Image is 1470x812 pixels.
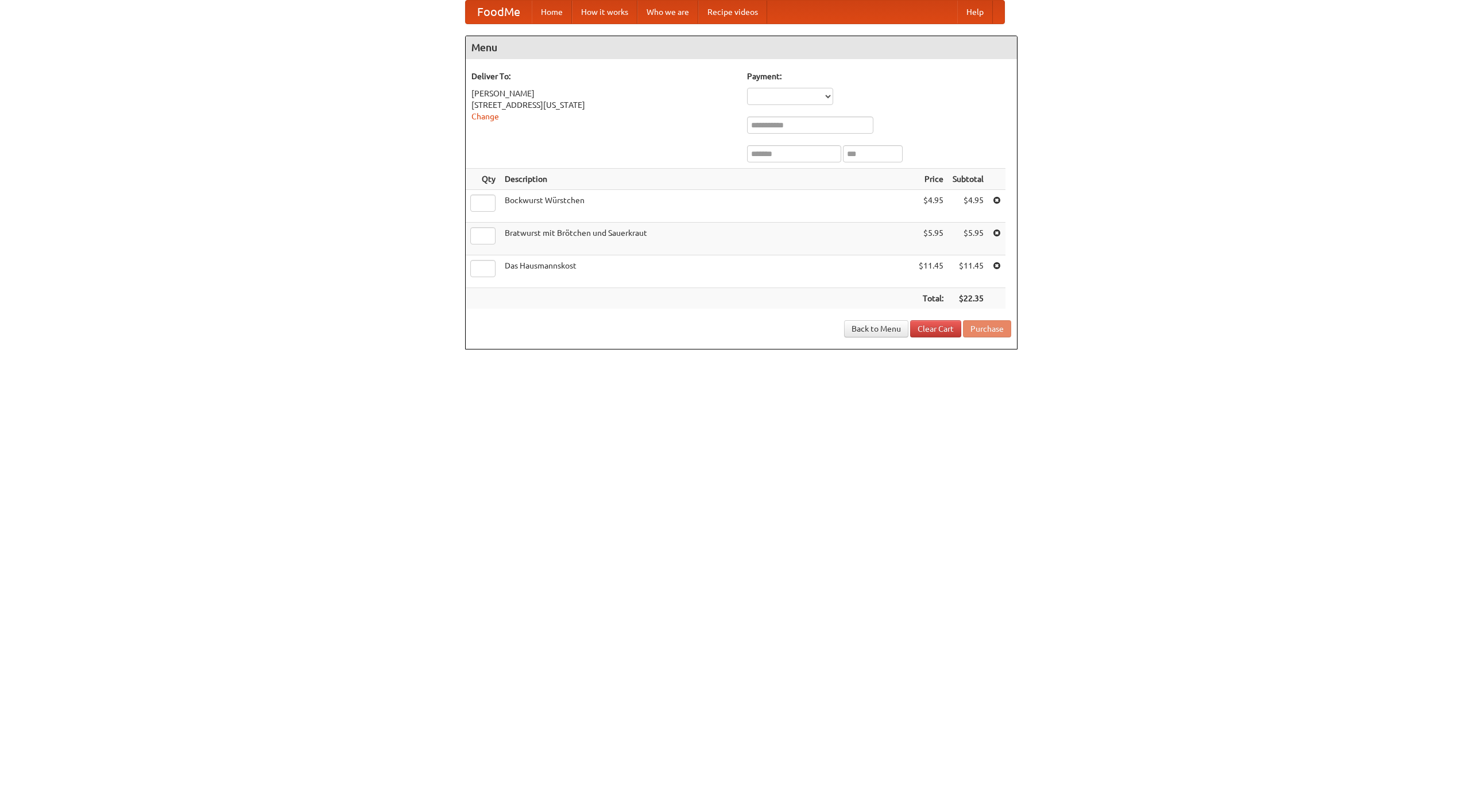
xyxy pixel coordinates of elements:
[910,320,961,337] a: Clear Cart
[698,1,767,24] a: Recipe videos
[500,223,914,255] td: Bratwurst mit Brötchen und Sauerkraut
[471,112,499,121] a: Change
[914,223,948,255] td: $5.95
[747,71,1011,82] h5: Payment:
[914,169,948,190] th: Price
[948,223,988,255] td: $5.95
[844,320,908,337] a: Back to Menu
[471,99,736,111] div: [STREET_ADDRESS][US_STATE]
[572,1,637,24] a: How it works
[471,88,736,99] div: [PERSON_NAME]
[948,255,988,288] td: $11.45
[948,169,988,190] th: Subtotal
[500,190,914,223] td: Bockwurst Würstchen
[957,1,993,24] a: Help
[637,1,698,24] a: Who we are
[466,36,1017,59] h4: Menu
[914,288,948,309] th: Total:
[914,190,948,223] td: $4.95
[500,255,914,288] td: Das Hausmannskost
[500,169,914,190] th: Description
[466,1,532,24] a: FoodMe
[948,190,988,223] td: $4.95
[466,169,500,190] th: Qty
[532,1,572,24] a: Home
[914,255,948,288] td: $11.45
[963,320,1011,337] button: Purchase
[948,288,988,309] th: $22.35
[471,71,736,82] h5: Deliver To:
